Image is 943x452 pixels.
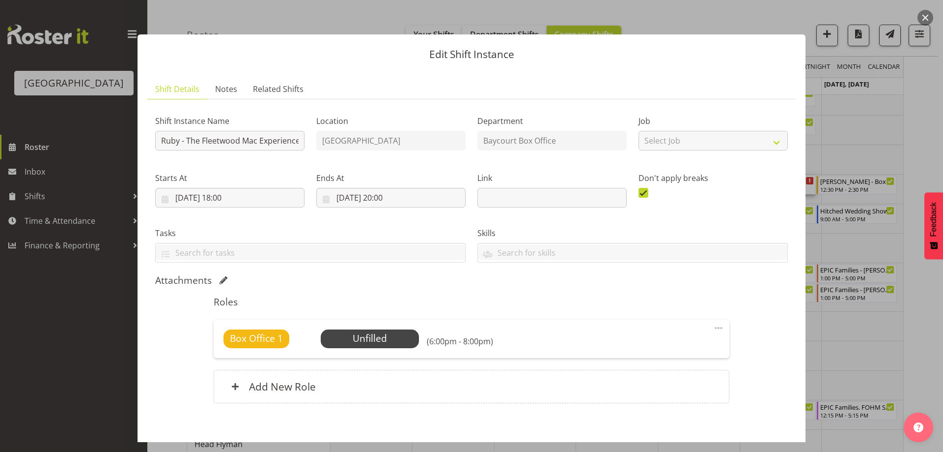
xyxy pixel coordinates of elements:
[638,172,788,184] label: Don't apply breaks
[214,296,729,308] h5: Roles
[155,83,199,95] span: Shift Details
[929,202,938,237] span: Feedback
[155,188,305,208] input: Click to select...
[316,172,466,184] label: Ends At
[249,380,316,393] h6: Add New Role
[477,172,627,184] label: Link
[477,115,627,127] label: Department
[478,245,787,260] input: Search for skills
[353,331,387,345] span: Unfilled
[155,227,466,239] label: Tasks
[155,274,212,286] h5: Attachments
[427,336,493,346] h6: (6:00pm - 8:00pm)
[230,331,283,346] span: Box Office 1
[316,188,466,208] input: Click to select...
[924,192,943,259] button: Feedback - Show survey
[155,115,305,127] label: Shift Instance Name
[156,245,465,260] input: Search for tasks
[638,115,788,127] label: Job
[155,172,305,184] label: Starts At
[147,49,796,60] p: Edit Shift Instance
[316,115,466,127] label: Location
[477,227,788,239] label: Skills
[155,131,305,151] input: Shift Instance Name
[914,422,923,432] img: help-xxl-2.png
[215,83,237,95] span: Notes
[253,83,304,95] span: Related Shifts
